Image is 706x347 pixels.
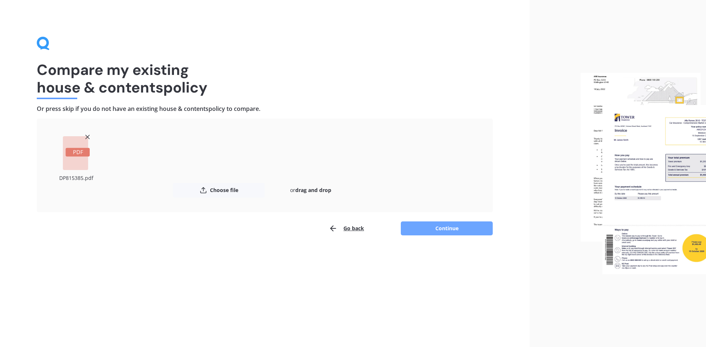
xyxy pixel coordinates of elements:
[329,221,364,236] button: Go back
[581,73,706,275] img: files.webp
[295,187,331,194] b: drag and drop
[401,221,493,235] button: Continue
[265,183,357,198] div: or
[51,173,101,183] div: DP815385.pdf
[173,183,265,198] button: Choose file
[37,105,493,113] h4: Or press skip if you do not have an existing house & contents policy to compare.
[37,61,493,96] h1: Compare my existing house & contents policy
